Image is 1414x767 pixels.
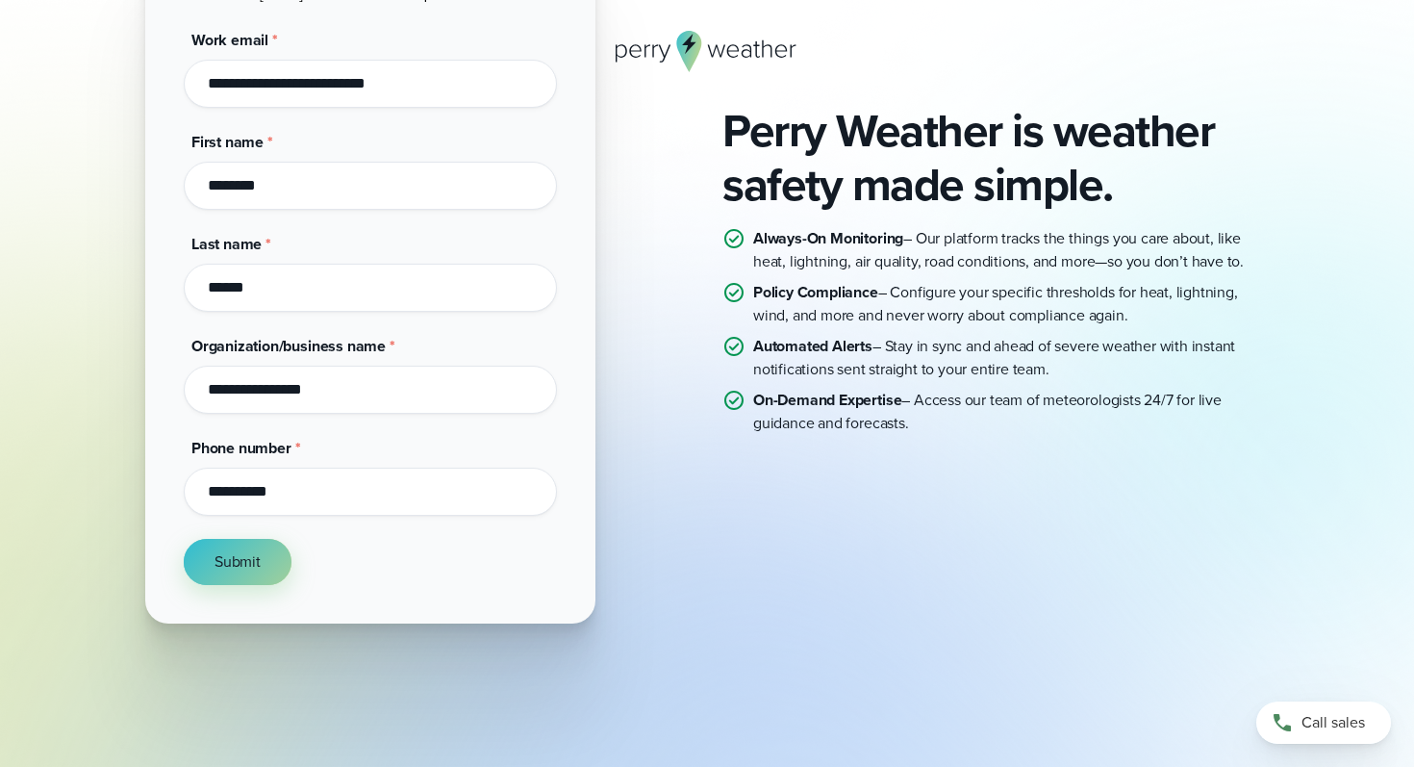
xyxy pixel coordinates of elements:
[215,550,261,574] span: Submit
[753,281,1269,327] p: – Configure your specific thresholds for heat, lightning, wind, and more and never worry about co...
[191,335,386,357] span: Organization/business name
[184,539,291,585] button: Submit
[753,335,1269,381] p: – Stay in sync and ahead of severe weather with instant notifications sent straight to your entir...
[191,233,262,255] span: Last name
[722,104,1269,212] h2: Perry Weather is weather safety made simple.
[1256,702,1391,744] a: Call sales
[753,389,901,411] strong: On-Demand Expertise
[753,227,903,249] strong: Always-On Monitoring
[753,281,878,303] strong: Policy Compliance
[753,389,1269,435] p: – Access our team of meteorologists 24/7 for live guidance and forecasts.
[753,227,1269,273] p: – Our platform tracks the things you care about, like heat, lightning, air quality, road conditio...
[191,437,291,459] span: Phone number
[191,131,264,153] span: First name
[191,29,268,51] span: Work email
[753,335,872,357] strong: Automated Alerts
[1301,711,1365,734] span: Call sales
